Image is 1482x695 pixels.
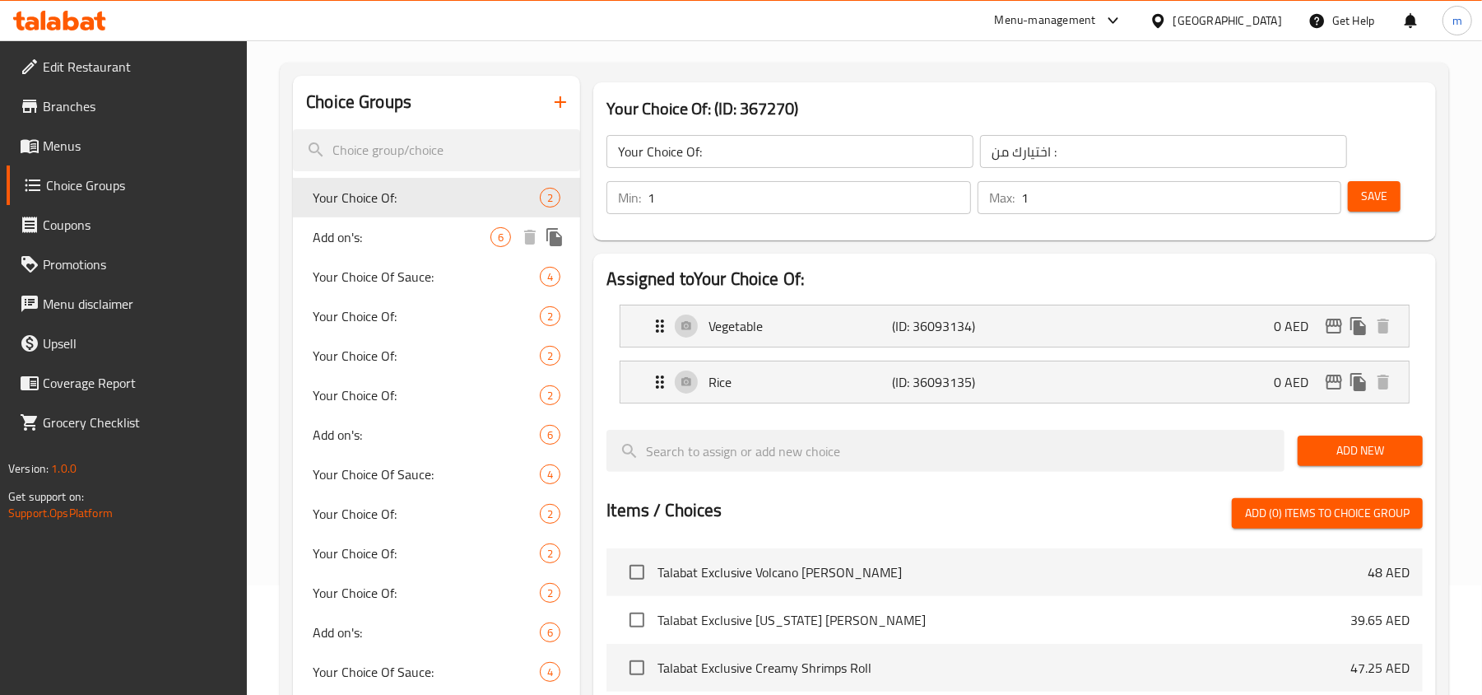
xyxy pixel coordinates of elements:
span: 2 [541,190,560,206]
span: Coverage Report [43,373,235,393]
div: Your Choice Of:2 [293,573,580,613]
div: Choices [540,504,560,524]
a: Edit Restaurant [7,47,248,86]
span: Your Choice Of: [313,306,540,326]
span: 4 [541,269,560,285]
button: delete [518,225,542,250]
div: Your Choice Of Sauce:4 [293,652,580,692]
button: duplicate [1346,370,1371,394]
a: Choice Groups [7,166,248,205]
span: Add (0) items to choice group [1245,503,1410,524]
span: Menu disclaimer [43,294,235,314]
span: 2 [541,546,560,562]
span: 6 [491,230,510,245]
div: Choices [540,425,560,445]
p: 48 AED [1368,562,1410,582]
div: Your Choice Of Sauce:4 [293,455,580,494]
span: Your Choice Of: [313,188,540,208]
span: Select choice [620,651,654,685]
a: Branches [7,86,248,126]
h2: Items / Choices [606,498,722,523]
span: 2 [541,348,560,364]
span: Talabat Exclusive Volcano [PERSON_NAME] [657,562,1368,582]
span: Upsell [43,334,235,353]
div: Choices [540,464,560,484]
div: Your Choice Of Sauce:4 [293,257,580,296]
div: Choices [540,306,560,326]
span: 2 [541,506,560,522]
a: Promotions [7,245,248,284]
a: Menu disclaimer [7,284,248,324]
span: Promotions [43,254,235,274]
span: Your Choice Of Sauce: [313,464,540,484]
span: Your Choice Of: [313,346,540,366]
span: 1.0.0 [51,458,77,479]
span: 2 [541,388,560,403]
span: Your Choice Of: [313,385,540,405]
li: Expand [606,354,1423,410]
a: Upsell [7,324,248,363]
p: (ID: 36093135) [893,372,1015,392]
div: Your Choice Of:2 [293,534,580,573]
a: Coupons [7,205,248,245]
p: 39.65 AED [1350,610,1410,630]
div: Expand [620,306,1409,347]
span: 4 [541,467,560,483]
span: Version: [8,458,49,479]
span: m [1452,12,1462,30]
div: Choices [540,583,560,603]
span: Select choice [620,603,654,637]
a: Menus [7,126,248,166]
p: 47.25 AED [1350,658,1410,678]
span: 2 [541,585,560,601]
div: Expand [620,361,1409,403]
div: [GEOGRAPHIC_DATA] [1173,12,1282,30]
div: Your Choice Of:2 [293,178,580,217]
span: Grocery Checklist [43,413,235,432]
span: Branches [43,96,235,116]
div: Your Choice Of:2 [293,296,580,336]
span: 6 [541,625,560,641]
button: delete [1371,370,1396,394]
div: Your Choice Of:2 [293,494,580,534]
div: Add on's:6 [293,415,580,455]
div: Choices [540,346,560,366]
div: Add on's:6deleteduplicate [293,217,580,257]
span: Choice Groups [46,175,235,195]
div: Add on's:6 [293,613,580,652]
p: Vegetable [708,316,892,336]
input: search [293,129,580,171]
div: Choices [540,188,560,208]
h2: Assigned to Your Choice Of: [606,267,1423,292]
p: Min: [618,188,641,208]
span: 2 [541,309,560,324]
div: Choices [540,267,560,287]
span: Edit Restaurant [43,57,235,77]
span: Save [1361,186,1387,207]
span: Add New [1311,441,1410,461]
h3: Your Choice Of: (ID: 367270) [606,96,1423,122]
p: Rice [708,372,892,392]
a: Support.OpsPlatform [8,502,113,524]
button: Save [1348,181,1401,212]
span: Add on's: [313,623,540,642]
span: Talabat Exclusive [US_STATE] [PERSON_NAME] [657,610,1350,630]
input: search [606,430,1285,472]
h2: Choice Groups [306,90,411,114]
p: 0 AED [1274,372,1322,392]
div: Choices [540,385,560,405]
button: Add (0) items to choice group [1232,498,1423,529]
span: Your Choice Of: [313,583,540,603]
div: Choices [490,227,511,247]
span: Your Choice Of Sauce: [313,267,540,287]
span: 4 [541,665,560,680]
span: Your Choice Of: [313,543,540,563]
span: Your Choice Of Sauce: [313,662,540,682]
span: 6 [541,427,560,443]
a: Coverage Report [7,363,248,403]
button: duplicate [1346,314,1371,338]
div: Choices [540,623,560,642]
button: delete [1371,314,1396,338]
span: Select choice [620,555,654,590]
span: Add on's: [313,227,490,247]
